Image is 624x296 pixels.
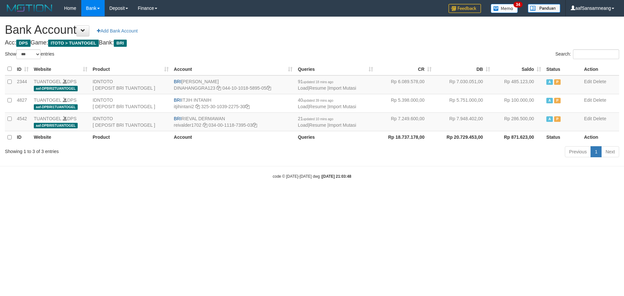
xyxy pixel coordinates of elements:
[90,75,171,94] td: IDNTOTO [ DEPOSIT BRI TUANTOGEL ]
[31,131,90,144] th: Website
[434,75,493,94] td: Rp 7.030.051,00
[593,79,606,84] a: Delete
[171,131,295,144] th: Account
[216,85,221,91] a: Copy DINAHANGGRA123 to clipboard
[203,122,207,128] a: Copy reivalder1702 to clipboard
[31,112,90,131] td: DPS
[584,79,592,84] a: Edit
[5,146,255,155] div: Showing 1 to 3 of 3 entries
[90,112,171,131] td: IDNTOTO [ DEPOSIT BRI TUANTOGEL ]
[303,117,333,121] span: updated 10 mins ago
[266,85,271,91] a: Copy 044101018589505 to clipboard
[174,79,181,84] span: BRI
[544,131,581,144] th: Status
[554,79,561,85] span: Paused
[174,122,201,128] a: reivalder1702
[329,104,356,109] a: Import Mutasi
[34,97,61,103] a: TUANTOGEL
[174,85,215,91] a: DINAHANGGRA123
[273,174,351,179] small: code © [DATE]-[DATE] dwg |
[493,63,544,75] th: Saldo: activate to sort column ascending
[174,97,181,103] span: BRI
[31,63,90,75] th: Website: activate to sort column ascending
[48,40,99,47] span: ITOTO > TUANTOGEL
[31,94,90,112] td: DPS
[298,85,308,91] a: Load
[544,63,581,75] th: Status
[593,97,606,103] a: Delete
[298,79,333,84] span: 91
[298,116,333,121] span: 21
[298,122,308,128] a: Load
[329,122,356,128] a: Import Mutasi
[601,146,619,157] a: Next
[554,98,561,103] span: Paused
[295,63,376,75] th: Queries: activate to sort column ascending
[16,49,41,59] select: Showentries
[298,97,333,103] span: 40
[295,131,376,144] th: Queries
[5,23,619,36] h1: Bank Account
[174,104,194,109] a: itjihintani2
[513,2,522,7] span: 34
[309,122,326,128] a: Resume
[90,94,171,112] td: IDNTOTO [ DEPOSIT BRI TUANTOGEL ]
[434,131,493,144] th: Rp 20.729.453,00
[555,49,619,59] label: Search:
[309,85,326,91] a: Resume
[114,40,126,47] span: BRI
[14,75,31,94] td: 2344
[245,104,250,109] a: Copy 325301039227530 to clipboard
[14,94,31,112] td: 4827
[376,94,434,112] td: Rp 5.398.000,00
[546,79,553,85] span: Active
[322,174,351,179] strong: [DATE] 21:03:48
[546,116,553,122] span: Active
[309,104,326,109] a: Resume
[591,146,602,157] a: 1
[34,104,78,110] span: aaf-DPBRI1TUANTOGEL
[174,116,181,121] span: BRI
[573,49,619,59] input: Search:
[434,94,493,112] td: Rp 5.751.000,00
[93,25,142,36] a: Add Bank Account
[31,75,90,94] td: DPS
[329,85,356,91] a: Import Mutasi
[554,116,561,122] span: Paused
[171,112,295,131] td: RIEVAL DERMAWAN 034-00-1118-7395-03
[303,99,333,102] span: updated 39 mins ago
[376,63,434,75] th: CR: activate to sort column ascending
[434,112,493,131] td: Rp 7.948.402,00
[171,75,295,94] td: [PERSON_NAME] 044-10-1018-5895-05
[493,131,544,144] th: Rp 871.623,00
[253,122,257,128] a: Copy 034001118739503 to clipboard
[171,94,295,112] td: ITJIH INTANIH 325-30-1039-2275-30
[298,104,308,109] a: Load
[298,97,356,109] span: | |
[90,131,171,144] th: Product
[90,63,171,75] th: Product: activate to sort column ascending
[376,131,434,144] th: Rp 18.737.178,00
[491,4,518,13] img: Button%20Memo.svg
[14,112,31,131] td: 4542
[5,49,54,59] label: Show entries
[565,146,591,157] a: Previous
[195,104,200,109] a: Copy itjihintani2 to clipboard
[584,116,592,121] a: Edit
[34,116,61,121] a: TUANTOGEL
[528,4,560,13] img: panduan.png
[298,79,356,91] span: | |
[171,63,295,75] th: Account: activate to sort column ascending
[16,40,31,47] span: DPS
[34,79,61,84] a: TUANTOGEL
[376,75,434,94] td: Rp 6.089.578,00
[581,131,619,144] th: Action
[493,112,544,131] td: Rp 286.500,00
[34,86,78,91] span: aaf-DPBRI2TUANTOGEL
[376,112,434,131] td: Rp 7.249.600,00
[298,116,356,128] span: | |
[5,3,54,13] img: MOTION_logo.png
[546,98,553,103] span: Active
[34,123,78,128] span: aaf-DPBRI5TUANTOGEL
[303,80,333,84] span: updated 18 mins ago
